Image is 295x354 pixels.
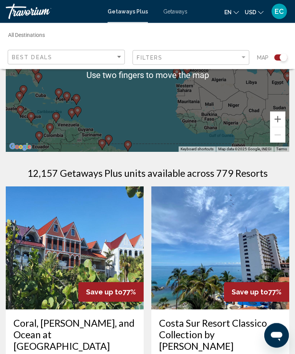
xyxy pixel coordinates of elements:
button: Keyboard shortcuts [181,147,214,152]
button: Change language [224,7,239,18]
span: Best Deals [12,54,52,60]
span: Save up to [86,288,123,296]
a: Getaways Plus [108,8,148,15]
div: 77% [78,283,144,302]
button: Change currency [245,7,264,18]
span: Save up to [232,288,268,296]
span: Map [257,52,268,63]
button: Zoom in [270,112,285,127]
a: Costa Sur Resort Classico Collection by [PERSON_NAME] [159,317,282,352]
span: USD [245,9,256,15]
h1: 12,157 Getaways Plus units available across 779 Resorts [27,168,268,179]
div: 77% [224,283,289,302]
button: Filter [133,50,250,66]
a: Getaways [163,8,187,15]
a: Travorium [6,4,100,19]
img: Google [8,142,33,152]
a: Open this area in Google Maps (opens a new window) [8,142,33,152]
span: EC [275,8,284,15]
button: Zoom out [270,128,285,143]
button: User Menu [269,3,289,20]
mat-select: Sort by [12,54,123,61]
span: en [224,9,232,15]
a: Terms [276,147,287,151]
img: ii_cjr1.jpg [6,187,144,310]
a: Coral, [PERSON_NAME], and Ocean at [GEOGRAPHIC_DATA] [13,317,136,352]
span: Map data ©2025 Google, INEGI [218,147,272,151]
iframe: Button to launch messaging window [264,323,289,348]
span: Filters [137,55,163,61]
img: ii_cva1.jpg [151,187,289,310]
